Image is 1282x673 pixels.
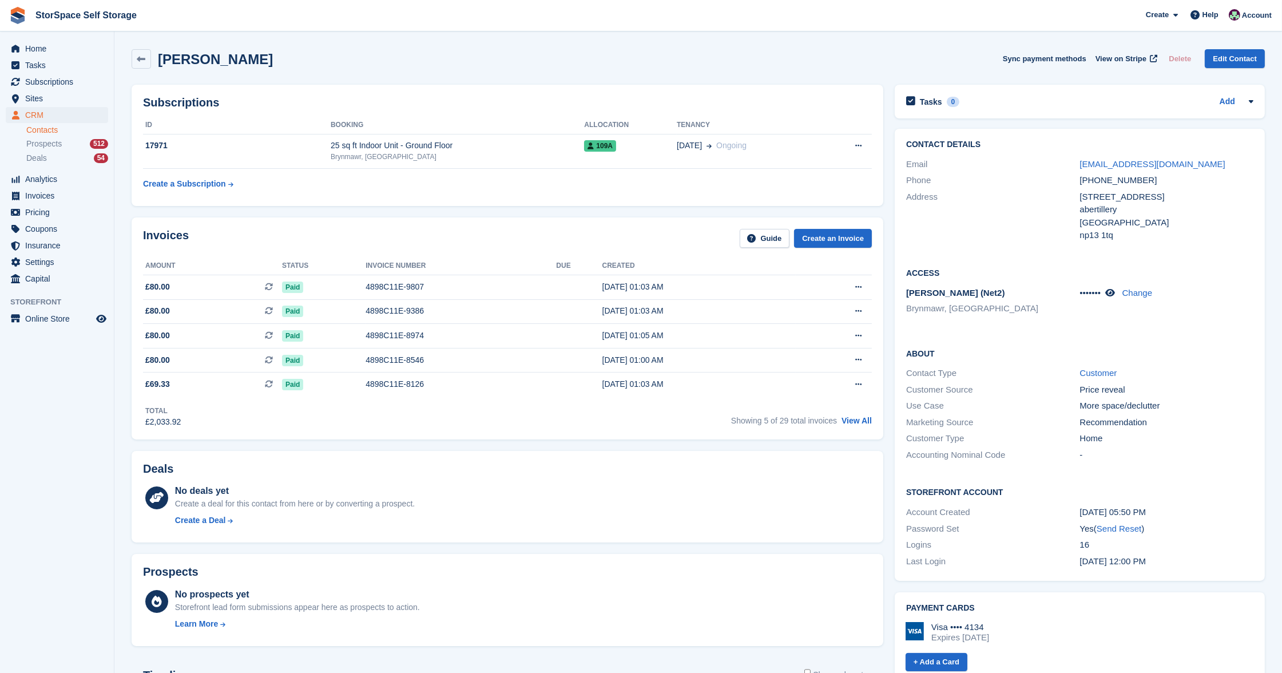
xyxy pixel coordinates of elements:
[25,271,94,287] span: Capital
[602,305,796,317] div: [DATE] 01:03 AM
[6,41,108,57] a: menu
[94,153,108,163] div: 54
[26,153,47,164] span: Deals
[6,237,108,254] a: menu
[906,522,1080,536] div: Password Set
[906,174,1080,187] div: Phone
[1003,49,1086,68] button: Sync payment methods
[26,125,108,136] a: Contacts
[143,96,872,109] h2: Subscriptions
[906,486,1253,497] h2: Storefront Account
[143,257,282,275] th: Amount
[145,354,170,366] span: £80.00
[1080,506,1254,519] div: [DATE] 05:50 PM
[1080,432,1254,445] div: Home
[1080,191,1254,204] div: [STREET_ADDRESS]
[366,305,556,317] div: 4898C11E-9386
[25,237,94,254] span: Insurance
[931,622,989,632] div: Visa •••• 4134
[602,354,796,366] div: [DATE] 01:00 AM
[6,90,108,106] a: menu
[143,173,233,195] a: Create a Subscription
[143,565,199,579] h2: Prospects
[175,514,226,526] div: Create a Deal
[143,462,173,476] h2: Deals
[1080,383,1254,397] div: Price reveal
[94,312,108,326] a: Preview store
[158,52,273,67] h2: [PERSON_NAME]
[1080,174,1254,187] div: [PHONE_NUMBER]
[1229,9,1240,21] img: Ross Hadlington
[6,254,108,270] a: menu
[282,306,303,317] span: Paid
[794,229,872,248] a: Create an Invoice
[25,57,94,73] span: Tasks
[602,281,796,293] div: [DATE] 01:03 AM
[175,618,420,630] a: Learn More
[906,399,1080,413] div: Use Case
[906,432,1080,445] div: Customer Type
[906,506,1080,519] div: Account Created
[25,90,94,106] span: Sites
[1091,49,1160,68] a: View on Stripe
[1097,524,1141,533] a: Send Reset
[716,141,747,150] span: Ongoing
[6,271,108,287] a: menu
[26,138,62,149] span: Prospects
[906,140,1253,149] h2: Contact Details
[145,305,170,317] span: £80.00
[906,555,1080,568] div: Last Login
[25,254,94,270] span: Settings
[31,6,141,25] a: StorSpace Self Storage
[602,330,796,342] div: [DATE] 01:05 AM
[6,204,108,220] a: menu
[584,116,677,134] th: Allocation
[143,116,331,134] th: ID
[143,229,189,248] h2: Invoices
[6,57,108,73] a: menu
[677,116,822,134] th: Tenancy
[25,171,94,187] span: Analytics
[1080,159,1225,169] a: [EMAIL_ADDRESS][DOMAIN_NAME]
[1080,416,1254,429] div: Recommendation
[9,7,26,24] img: stora-icon-8386f47178a22dfd0bd8f6a31ec36ba5ce8667c1dd55bd0f319d3a0aa187defe.svg
[366,354,556,366] div: 4898C11E-8546
[175,484,415,498] div: No deals yet
[602,257,796,275] th: Created
[25,204,94,220] span: Pricing
[366,378,556,390] div: 4898C11E-8126
[175,588,420,601] div: No prospects yet
[145,416,181,428] div: £2,033.92
[1146,9,1169,21] span: Create
[906,416,1080,429] div: Marketing Source
[25,74,94,90] span: Subscriptions
[6,74,108,90] a: menu
[282,355,303,366] span: Paid
[906,622,924,640] img: Visa Logo
[6,311,108,327] a: menu
[143,178,226,190] div: Create a Subscription
[282,379,303,390] span: Paid
[920,97,942,107] h2: Tasks
[1205,49,1265,68] a: Edit Contact
[1096,53,1146,65] span: View on Stripe
[1080,556,1146,566] time: 2025-07-21 11:00:34 UTC
[331,140,584,152] div: 25 sq ft Indoor Unit - Ground Floor
[25,41,94,57] span: Home
[366,257,556,275] th: Invoice number
[842,416,872,425] a: View All
[175,514,415,526] a: Create a Deal
[6,107,108,123] a: menu
[906,347,1253,359] h2: About
[1080,522,1254,536] div: Yes
[1080,399,1254,413] div: More space/declutter
[10,296,114,308] span: Storefront
[556,257,602,275] th: Due
[931,632,989,643] div: Expires [DATE]
[906,539,1080,552] div: Logins
[331,152,584,162] div: Brynmawr, [GEOGRAPHIC_DATA]
[602,378,796,390] div: [DATE] 01:03 AM
[145,330,170,342] span: £80.00
[25,188,94,204] span: Invoices
[331,116,584,134] th: Booking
